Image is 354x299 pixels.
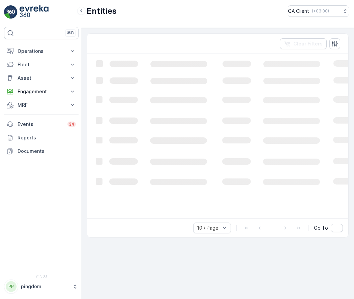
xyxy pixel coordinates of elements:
p: MRF [18,102,65,108]
p: QA Client [288,8,309,14]
p: Reports [18,134,76,141]
a: Documents [4,144,79,158]
span: Go To [314,225,328,231]
p: Operations [18,48,65,55]
button: Asset [4,71,79,85]
button: PPpingdom [4,279,79,294]
p: Clear Filters [293,40,323,47]
p: Events [18,121,63,128]
p: Engagement [18,88,65,95]
p: pingdom [21,283,69,290]
button: MRF [4,98,79,112]
button: Fleet [4,58,79,71]
a: Events34 [4,118,79,131]
img: logo [4,5,18,19]
button: Operations [4,44,79,58]
a: Reports [4,131,79,144]
img: logo_light-DOdMpM7g.png [20,5,49,19]
p: ⌘B [67,30,74,36]
button: Engagement [4,85,79,98]
button: QA Client(+03:00) [288,5,349,17]
p: Fleet [18,61,65,68]
span: v 1.50.1 [4,274,79,278]
p: Asset [18,75,65,81]
p: ( +03:00 ) [312,8,329,14]
div: PP [6,281,17,292]
p: Documents [18,148,76,155]
p: 34 [69,122,75,127]
p: Entities [87,6,117,16]
button: Clear Filters [280,38,327,49]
